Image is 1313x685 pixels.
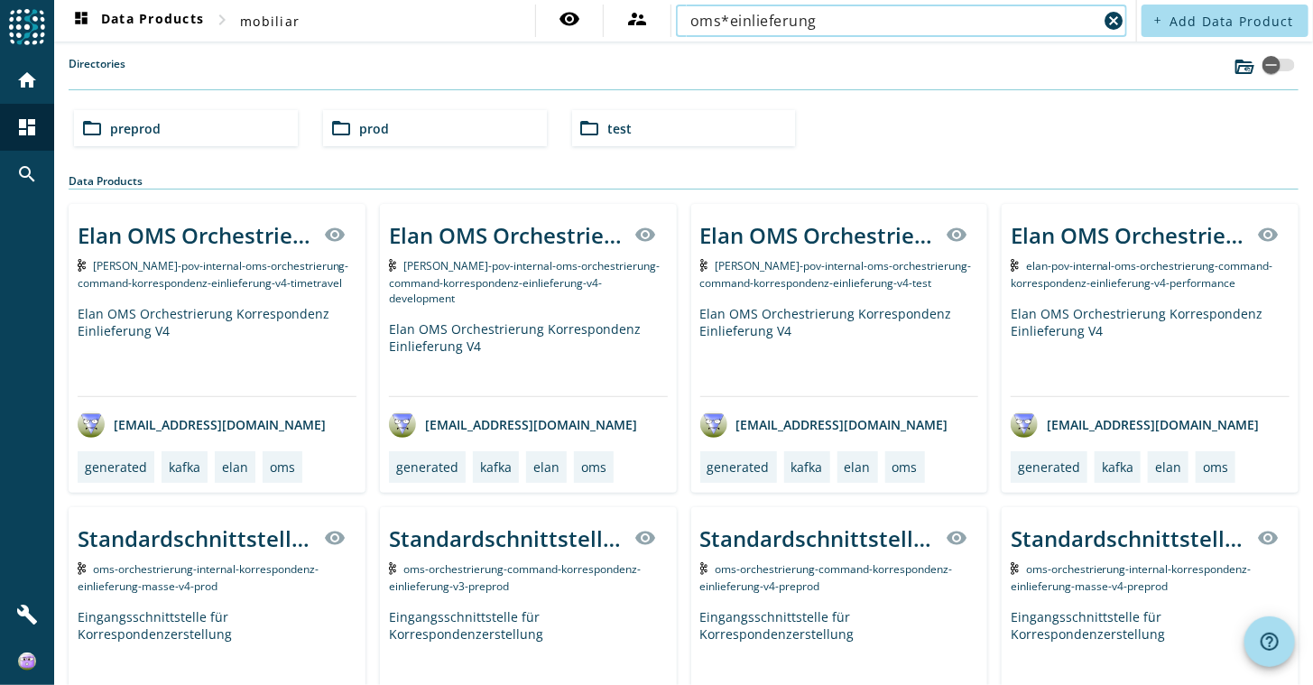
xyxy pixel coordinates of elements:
[1018,458,1080,476] div: generated
[16,116,38,138] mat-icon: dashboard
[222,458,248,476] div: elan
[700,259,708,272] img: Kafka Topic: elan-pov-internal-oms-orchestrierung-command-korrespondenz-einlieferung-v4-test
[946,224,967,245] mat-icon: visibility
[16,163,38,185] mat-icon: search
[359,120,389,137] span: prod
[1155,458,1181,476] div: elan
[78,220,313,250] div: Elan OMS Orchestrierung Korrespondenz Einlieferung V4
[389,523,624,553] div: Standardschnittstelle Output Management
[396,458,458,476] div: generated
[69,56,125,89] label: Directories
[389,411,416,438] img: avatar
[892,458,918,476] div: oms
[1011,220,1246,250] div: Elan OMS Orchestrierung Korrespondenz Einlieferung V4
[389,259,397,272] img: Kafka Topic: elan-pov-internal-oms-orchestrierung-command-korrespondenz-einlieferung-v4-development
[78,411,326,438] div: [EMAIL_ADDRESS][DOMAIN_NAME]
[70,10,92,32] mat-icon: dashboard
[579,117,601,139] mat-icon: folder_open
[1257,527,1279,549] mat-icon: visibility
[69,173,1299,190] div: Data Products
[324,527,346,549] mat-icon: visibility
[707,458,770,476] div: generated
[81,117,103,139] mat-icon: folder_open
[700,258,972,291] span: Kafka Topic: elan-pov-internal-oms-orchestrierung-command-korrespondenz-einlieferung-v4-test
[169,458,200,476] div: kafka
[581,458,606,476] div: oms
[78,411,105,438] img: avatar
[389,411,637,438] div: [EMAIL_ADDRESS][DOMAIN_NAME]
[78,305,356,396] div: Elan OMS Orchestrierung Korrespondenz Einlieferung V4
[1011,259,1019,272] img: Kafka Topic: elan-pov-internal-oms-orchestrierung-command-korrespondenz-einlieferung-v4-performance
[389,561,642,594] span: Kafka Topic: oms-orchestrierung-command-korrespondenz-einlieferung-v3-preprod
[1257,224,1279,245] mat-icon: visibility
[1102,458,1133,476] div: kafka
[1011,561,1252,594] span: Kafka Topic: oms-orchestrierung-internal-korrespondenz-einlieferung-masse-v4-preprod
[635,527,657,549] mat-icon: visibility
[559,8,580,30] mat-icon: visibility
[626,8,648,30] mat-icon: supervisor_account
[700,411,948,438] div: [EMAIL_ADDRESS][DOMAIN_NAME]
[1142,5,1308,37] button: Add Data Product
[233,5,307,37] button: mobiliar
[18,653,36,671] img: ad4dae106656e41b7a1fd1aeaf1150e3
[700,523,936,553] div: Standardschnittstelle Output Management
[791,458,823,476] div: kafka
[690,10,1098,32] input: Search (% or * for wildcards)
[9,9,45,45] img: spoud-logo.svg
[845,458,871,476] div: elan
[1102,8,1127,33] button: Clear
[389,258,661,306] span: Kafka Topic: elan-pov-internal-oms-orchestrierung-command-korrespondenz-einlieferung-v4-development
[700,220,936,250] div: Elan OMS Orchestrierung Korrespondenz Einlieferung V4
[70,10,204,32] span: Data Products
[389,220,624,250] div: Elan OMS Orchestrierung Korrespondenz Einlieferung V4
[78,562,86,575] img: Kafka Topic: oms-orchestrierung-internal-korrespondenz-einlieferung-masse-v4-prod
[1259,631,1281,653] mat-icon: help_outline
[700,411,727,438] img: avatar
[1011,523,1246,553] div: Standardschnittstelle Output Management
[78,561,319,594] span: Kafka Topic: oms-orchestrierung-internal-korrespondenz-einlieferung-masse-v4-prod
[324,224,346,245] mat-icon: visibility
[635,224,657,245] mat-icon: visibility
[16,604,38,625] mat-icon: build
[78,523,313,553] div: Standardschnittstelle Output Management
[1011,411,1038,438] img: avatar
[1011,562,1019,575] img: Kafka Topic: oms-orchestrierung-internal-korrespondenz-einlieferung-masse-v4-preprod
[270,458,295,476] div: oms
[16,69,38,91] mat-icon: home
[63,5,211,37] button: Data Products
[389,320,668,396] div: Elan OMS Orchestrierung Korrespondenz Einlieferung V4
[946,527,967,549] mat-icon: visibility
[240,13,300,30] span: mobiliar
[78,258,349,291] span: Kafka Topic: elan-pov-internal-oms-orchestrierung-command-korrespondenz-einlieferung-v4-timetravel
[389,562,397,575] img: Kafka Topic: oms-orchestrierung-command-korrespondenz-einlieferung-v3-preprod
[700,561,953,594] span: Kafka Topic: oms-orchestrierung-command-korrespondenz-einlieferung-v4-preprod
[211,9,233,31] mat-icon: chevron_right
[700,305,979,396] div: Elan OMS Orchestrierung Korrespondenz Einlieferung V4
[608,120,633,137] span: test
[1011,411,1259,438] div: [EMAIL_ADDRESS][DOMAIN_NAME]
[480,458,512,476] div: kafka
[1170,13,1294,30] span: Add Data Product
[110,120,161,137] span: preprod
[1203,458,1228,476] div: oms
[1104,10,1125,32] mat-icon: cancel
[533,458,559,476] div: elan
[330,117,352,139] mat-icon: folder_open
[85,458,147,476] div: generated
[1011,258,1273,291] span: Kafka Topic: elan-pov-internal-oms-orchestrierung-command-korrespondenz-einlieferung-v4-performance
[700,562,708,575] img: Kafka Topic: oms-orchestrierung-command-korrespondenz-einlieferung-v4-preprod
[1011,305,1290,396] div: Elan OMS Orchestrierung Korrespondenz Einlieferung V4
[1152,15,1162,25] mat-icon: add
[78,259,86,272] img: Kafka Topic: elan-pov-internal-oms-orchestrierung-command-korrespondenz-einlieferung-v4-timetravel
